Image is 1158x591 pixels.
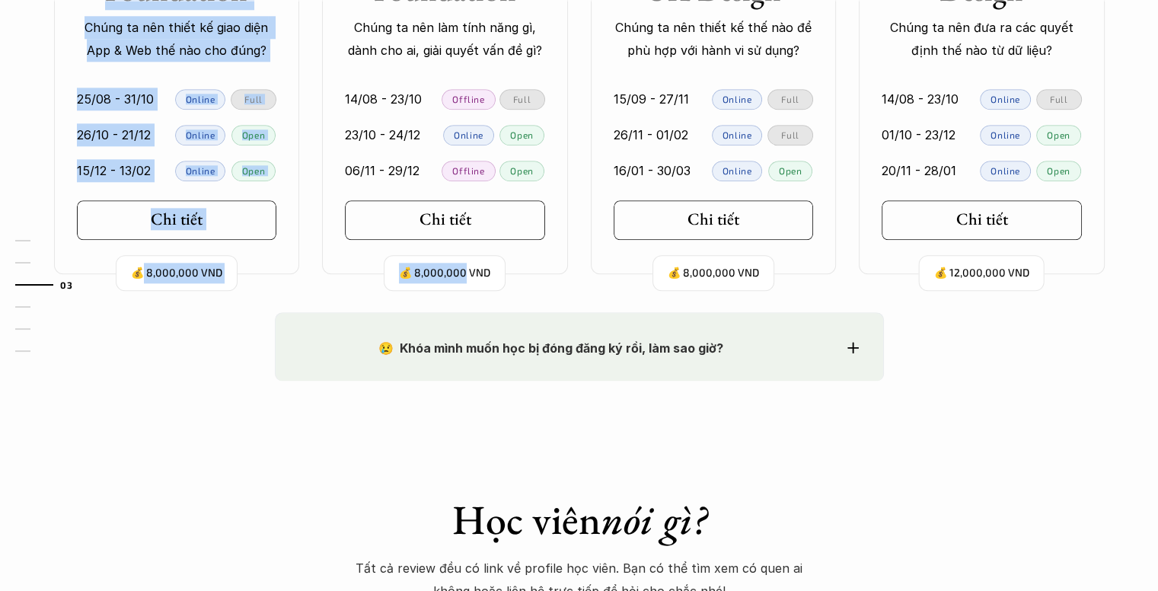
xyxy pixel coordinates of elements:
[345,159,419,182] p: 06/11 - 29/12
[452,94,484,104] p: Offline
[1047,129,1070,140] p: Open
[131,263,222,283] p: 💰 8,000,000 VND
[614,200,814,240] a: Chi tiết
[244,94,262,104] p: Full
[882,88,959,110] p: 14/08 - 23/10
[77,200,277,240] a: Chi tiết
[882,123,955,146] p: 01/10 - 23/12
[991,129,1020,140] p: Online
[614,16,814,62] p: Chúng ta nên thiết kế thế nào để phù hợp với hành vi sử dụng?
[419,209,471,229] h5: Chi tiết
[779,165,802,176] p: Open
[882,16,1082,62] p: Chúng ta nên đưa ra các quyết định thế nào từ dữ liệu?
[723,94,752,104] p: Online
[668,263,759,283] p: 💰 8,000,000 VND
[186,129,215,140] p: Online
[991,165,1020,176] p: Online
[934,263,1029,283] p: 💰 12,000,000 VND
[991,94,1020,104] p: Online
[242,129,265,140] p: Open
[15,276,88,294] a: 03
[614,123,688,146] p: 26/11 - 01/02
[356,495,803,545] h1: Học viên
[60,279,72,289] strong: 03
[186,94,215,104] p: Online
[454,129,483,140] p: Online
[378,340,723,356] strong: 😢 Khóa mình muốn học bị đóng đăng ký rồi, làm sao giờ?
[614,159,691,182] p: 16/01 - 30/03
[723,165,752,176] p: Online
[452,165,484,176] p: Offline
[345,200,545,240] a: Chi tiết
[956,209,1008,229] h5: Chi tiết
[186,165,215,176] p: Online
[77,16,277,62] p: Chúng ta nên thiết kế giao diện App & Web thế nào cho đúng?
[345,16,545,62] p: Chúng ta nên làm tính năng gì, dành cho ai, giải quyết vấn đề gì?
[1047,165,1070,176] p: Open
[151,209,203,229] h5: Chi tiết
[510,165,533,176] p: Open
[687,209,739,229] h5: Chi tiết
[399,263,490,283] p: 💰 8,000,000 VND
[242,165,265,176] p: Open
[345,88,422,110] p: 14/08 - 23/10
[601,493,707,546] em: nói gì?
[882,159,956,182] p: 20/11 - 28/01
[882,200,1082,240] a: Chi tiết
[781,129,799,140] p: Full
[510,129,533,140] p: Open
[723,129,752,140] p: Online
[345,123,420,146] p: 23/10 - 24/12
[781,94,799,104] p: Full
[513,94,531,104] p: Full
[1050,94,1067,104] p: Full
[614,88,689,110] p: 15/09 - 27/11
